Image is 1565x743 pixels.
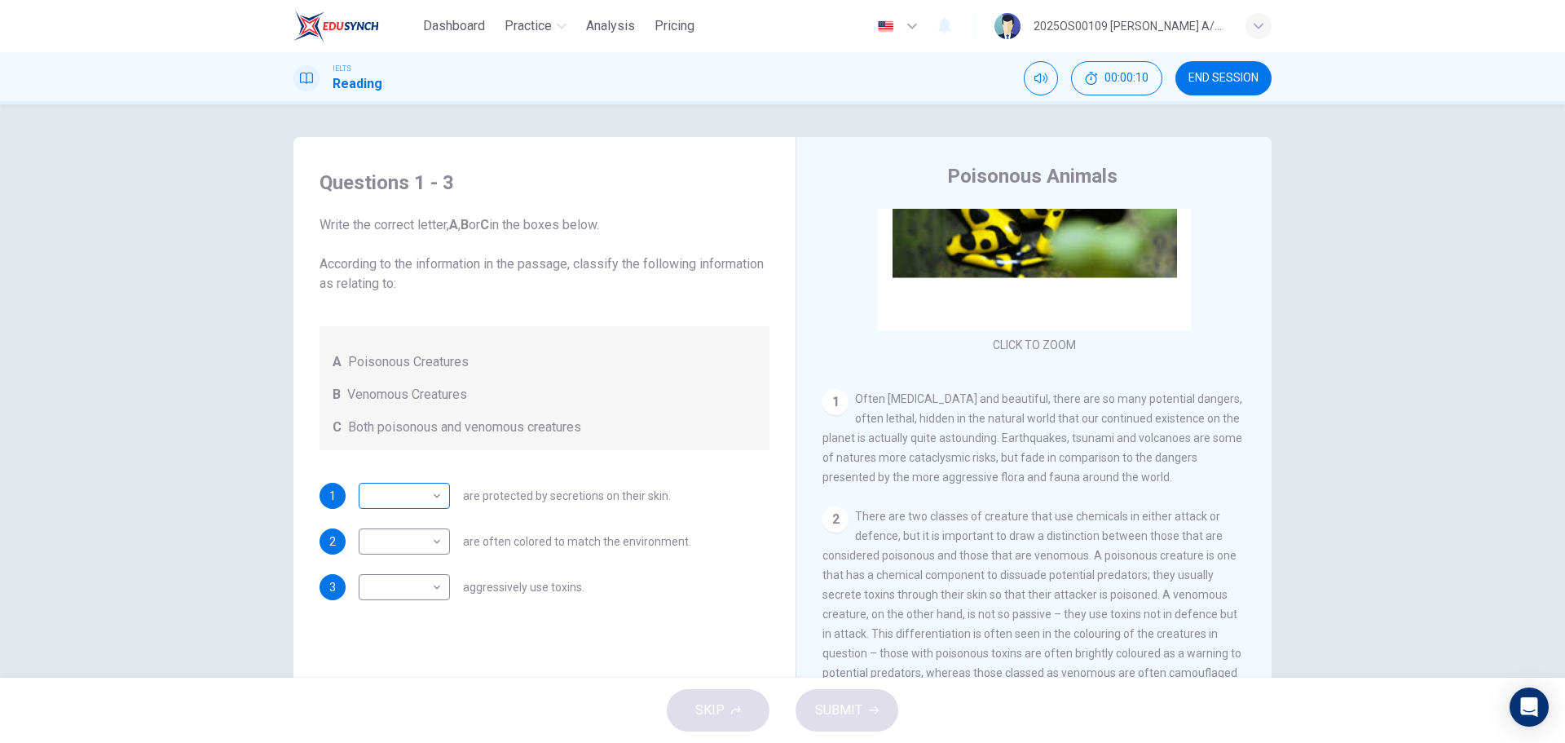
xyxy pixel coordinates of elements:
[329,536,336,547] span: 2
[1071,61,1162,95] div: Hide
[947,163,1118,189] h4: Poisonous Animals
[1175,61,1272,95] button: END SESSION
[347,385,467,405] span: Venomous Creatures
[320,215,769,294] span: Write the correct letter, , or in the boxes below. According to the information in the passage, c...
[348,418,581,437] span: Both poisonous and venomous creatures
[822,510,1241,699] span: There are two classes of creature that use chemicals in either attack or defence, but it is impor...
[505,16,552,36] span: Practice
[333,385,341,405] span: B
[875,20,896,33] img: en
[1188,72,1259,85] span: END SESSION
[329,582,336,593] span: 3
[648,11,701,41] button: Pricing
[449,217,458,232] b: A
[423,16,485,36] span: Dashboard
[822,506,849,533] div: 2
[417,11,492,41] button: Dashboard
[480,217,489,232] b: C
[333,63,351,74] span: IELTS
[580,11,641,41] button: Analysis
[1071,61,1162,95] button: 00:00:10
[293,10,379,42] img: EduSynch logo
[463,536,691,547] span: are often colored to match the environment.
[822,392,1242,484] span: Often [MEDICAL_DATA] and beautiful, there are so many potential dangers, often lethal, hidden in ...
[461,217,469,232] b: B
[333,74,382,94] h1: Reading
[320,170,769,196] h4: Questions 1 - 3
[463,582,584,593] span: aggressively use toxins.
[348,352,469,372] span: Poisonous Creatures
[1510,688,1549,727] div: Open Intercom Messenger
[655,16,694,36] span: Pricing
[822,389,849,415] div: 1
[1104,72,1148,85] span: 00:00:10
[293,10,417,42] a: EduSynch logo
[329,490,336,502] span: 1
[333,352,342,372] span: A
[333,418,342,437] span: C
[463,490,671,502] span: are protected by secretions on their skin.
[1024,61,1058,95] div: Mute
[994,13,1021,39] img: Profile picture
[1034,16,1226,36] div: 2025OS00109 [PERSON_NAME] A/P SWATHESAM
[586,16,635,36] span: Analysis
[498,11,573,41] button: Practice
